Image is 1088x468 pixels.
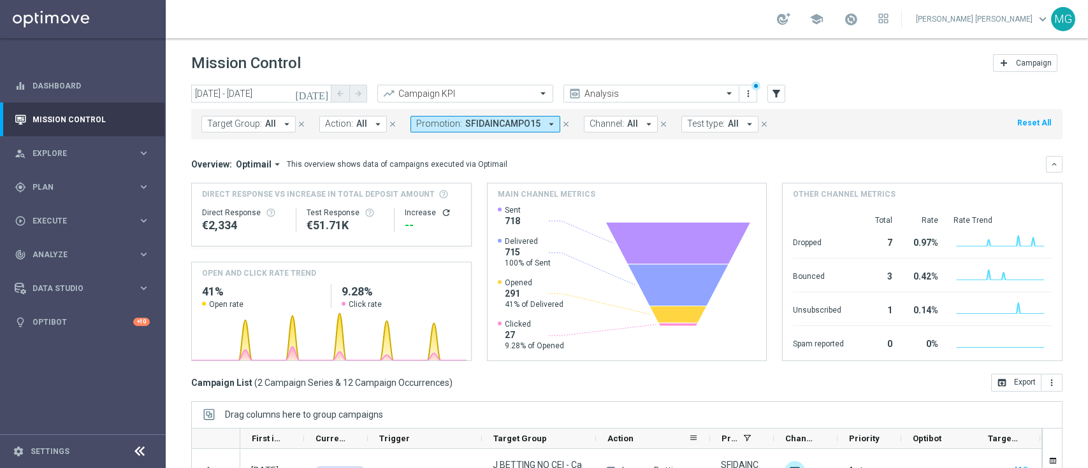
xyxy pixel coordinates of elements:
[15,215,26,227] i: play_circle_outline
[908,231,938,252] div: 0.97%
[33,285,138,292] span: Data Studio
[191,377,453,388] h3: Campaign List
[743,89,753,99] i: more_vert
[465,118,540,129] span: SFIDAINCAMPO15
[202,218,286,233] div: €2,334
[441,208,451,218] button: refresh
[336,89,345,98] i: arrow_back
[33,217,138,225] span: Execute
[590,118,624,129] span: Channel:
[687,118,725,129] span: Test type:
[14,148,150,159] button: person_search Explore keyboard_arrow_right
[293,85,331,104] button: [DATE]
[913,434,941,443] span: Optibot
[15,249,26,260] i: track_changes
[236,159,272,170] span: Optimail
[33,251,138,259] span: Analyze
[14,216,150,226] button: play_circle_outline Execute keyboard_arrow_right
[138,248,150,260] i: keyboard_arrow_right
[15,148,138,159] div: Explore
[15,69,150,103] div: Dashboard
[988,434,1019,443] span: Targeted Customers
[742,86,755,101] button: more_vert
[295,88,330,99] i: [DATE]
[307,208,384,218] div: Test Response
[133,318,150,326] div: +10
[316,434,346,443] span: Current Status
[793,188,896,200] h4: Other channel metrics
[14,115,150,125] div: Mission Control
[722,434,738,443] span: Promotions
[658,117,669,131] button: close
[908,299,938,319] div: 0.14%
[793,265,844,285] div: Bounced
[325,118,353,129] span: Action:
[207,118,262,129] span: Target Group:
[793,231,844,252] div: Dropped
[342,284,460,299] h2: 9.28%
[751,82,760,90] div: There are unsaved changes
[331,85,349,103] button: arrow_back
[997,378,1007,388] i: open_in_browser
[202,208,286,218] div: Direct Response
[627,118,638,129] span: All
[14,283,150,294] button: Data Studio keyboard_arrow_right
[505,236,551,246] span: Delivered
[138,282,150,294] i: keyboard_arrow_right
[13,446,24,457] i: settings
[281,118,293,130] i: arrow_drop_down
[15,103,150,136] div: Mission Control
[1047,378,1057,388] i: more_vert
[191,54,301,73] h1: Mission Control
[201,116,296,132] button: Target Group: All arrow_drop_down
[562,120,570,129] i: close
[15,305,150,339] div: Optibot
[1041,374,1063,392] button: more_vert
[1036,12,1050,26] span: keyboard_arrow_down
[505,278,563,288] span: Opened
[493,434,547,443] span: Target Group
[849,434,880,443] span: Priority
[15,283,138,294] div: Data Studio
[569,87,581,100] i: preview
[297,120,306,129] i: close
[728,118,739,129] span: All
[744,118,755,130] i: arrow_drop_down
[15,215,138,227] div: Execute
[15,148,26,159] i: person_search
[999,58,1009,68] i: add
[758,117,770,131] button: close
[859,231,892,252] div: 7
[257,377,449,388] span: 2 Campaign Series & 12 Campaign Occurrences
[505,341,564,351] span: 9.28% of Opened
[252,434,282,443] span: First in Range
[991,374,1041,392] button: open_in_browser Export
[643,118,655,130] i: arrow_drop_down
[505,258,551,268] span: 100% of Sent
[607,434,634,443] span: Action
[859,332,892,353] div: 0
[908,215,938,225] div: Rate
[771,88,782,99] i: filter_alt
[307,218,384,233] div: €51,709
[505,288,563,299] span: 291
[14,182,150,192] div: gps_fixed Plan keyboard_arrow_right
[388,120,397,129] i: close
[793,332,844,353] div: Spam reported
[382,87,395,100] i: trending_up
[760,120,769,129] i: close
[1046,156,1063,173] button: keyboard_arrow_down
[449,377,453,388] span: )
[138,147,150,159] i: keyboard_arrow_right
[14,250,150,260] button: track_changes Analyze keyboard_arrow_right
[584,116,658,132] button: Channel: All arrow_drop_down
[659,120,668,129] i: close
[138,181,150,193] i: keyboard_arrow_right
[505,215,521,227] span: 718
[296,117,307,131] button: close
[1051,7,1075,31] div: MG
[681,116,758,132] button: Test type: All arrow_drop_down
